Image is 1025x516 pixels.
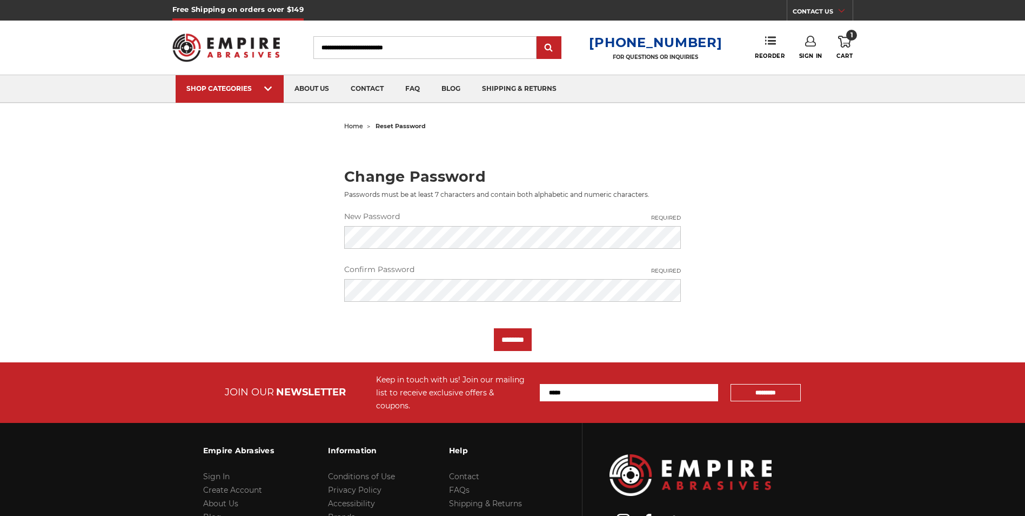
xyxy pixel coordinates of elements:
[449,439,522,462] h3: Help
[651,267,681,275] small: Required
[344,122,363,130] a: home
[344,264,681,275] label: Confirm Password
[328,485,381,495] a: Privacy Policy
[172,27,280,69] img: Empire Abrasives
[328,472,395,481] a: Conditions of Use
[651,214,681,222] small: Required
[793,5,853,21] a: CONTACT US
[328,499,375,508] a: Accessibility
[836,52,853,59] span: Cart
[589,54,722,61] p: FOR QUESTIONS OR INQUIRIES
[449,499,522,508] a: Shipping & Returns
[471,75,567,103] a: shipping & returns
[755,36,785,59] a: Reorder
[340,75,394,103] a: contact
[186,84,273,92] div: SHOP CATEGORIES
[376,122,426,130] span: reset password
[344,169,681,184] h2: Change Password
[376,373,529,412] div: Keep in touch with us! Join our mailing list to receive exclusive offers & coupons.
[589,35,722,50] a: [PHONE_NUMBER]
[203,485,262,495] a: Create Account
[449,485,470,495] a: FAQs
[609,454,772,496] img: Empire Abrasives Logo Image
[755,52,785,59] span: Reorder
[344,190,681,200] p: Passwords must be at least 7 characters and contain both alphabetic and numeric characters.
[203,499,238,508] a: About Us
[328,439,395,462] h3: Information
[225,386,274,398] span: JOIN OUR
[846,30,857,41] span: 1
[276,386,346,398] span: NEWSLETTER
[203,439,274,462] h3: Empire Abrasives
[836,36,853,59] a: 1 Cart
[431,75,471,103] a: blog
[203,472,230,481] a: Sign In
[449,472,479,481] a: Contact
[394,75,431,103] a: faq
[284,75,340,103] a: about us
[344,211,681,222] label: New Password
[799,52,822,59] span: Sign In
